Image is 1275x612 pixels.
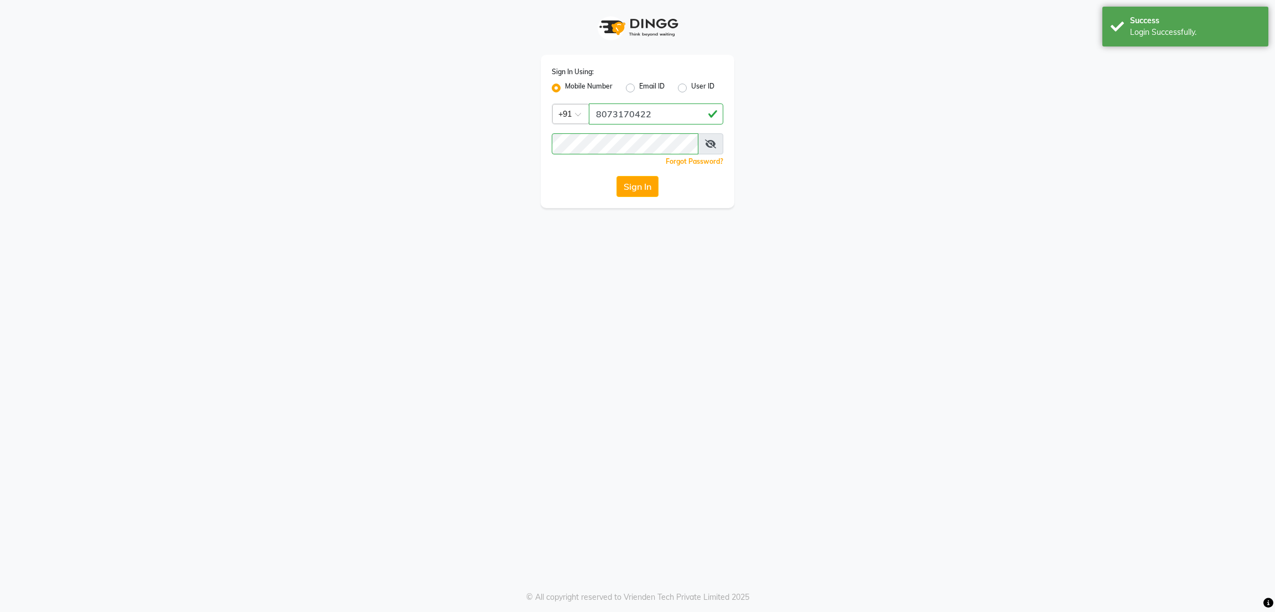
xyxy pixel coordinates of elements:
label: Mobile Number [565,81,613,95]
input: Username [589,103,723,125]
button: Sign In [616,176,659,197]
a: Forgot Password? [666,157,723,165]
img: logo1.svg [593,11,682,44]
label: User ID [691,81,714,95]
label: Email ID [639,81,665,95]
div: Success [1130,15,1260,27]
div: Login Successfully. [1130,27,1260,38]
input: Username [552,133,698,154]
label: Sign In Using: [552,67,594,77]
